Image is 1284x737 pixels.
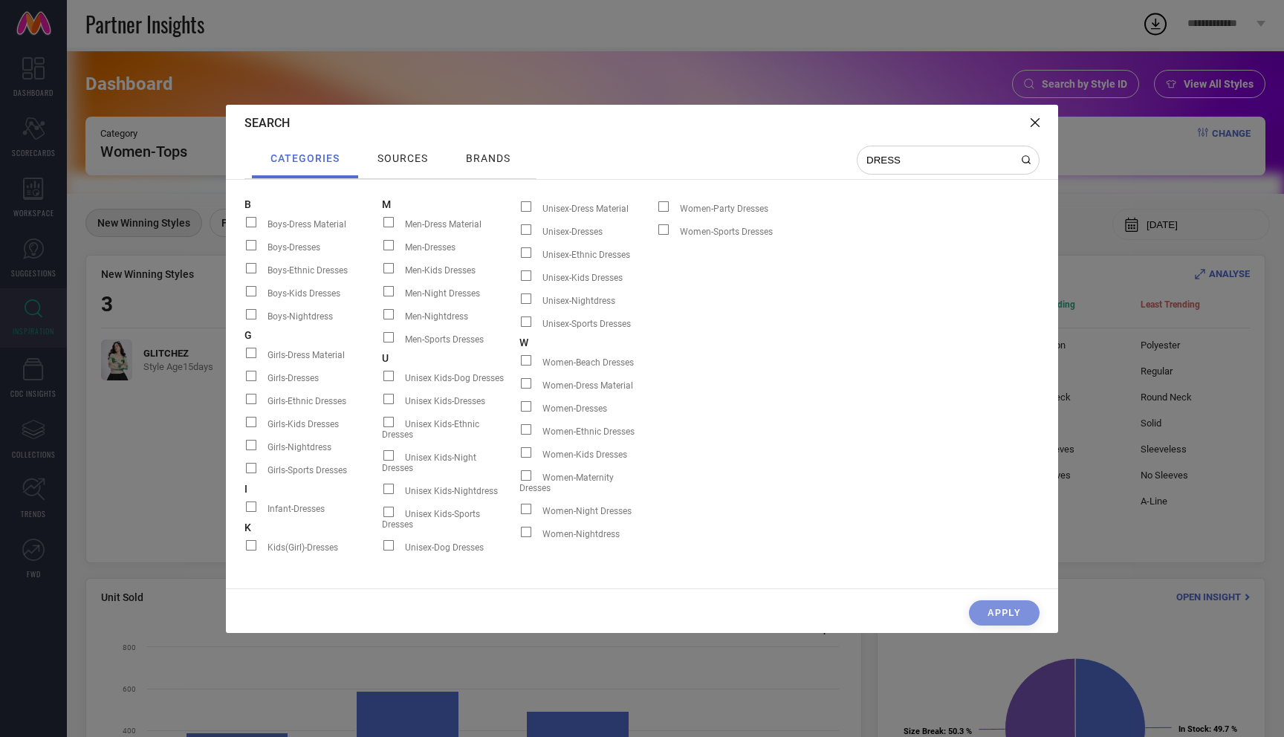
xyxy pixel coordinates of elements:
span: Men-Nightdress [405,311,468,322]
span: Women-Maternity Dresses [519,473,614,493]
span: Boys-Nightdress [267,311,333,322]
span: I [244,483,382,495]
span: Unisex Kids-Sports Dresses [382,509,480,530]
span: M [382,198,519,210]
span: Girls-Nightdress [267,442,331,452]
span: Unisex Kids-Nightdress [405,486,498,496]
span: Kids(Girl)-Dresses [267,542,338,553]
span: Women-Sports Dresses [680,227,773,237]
span: Unisex Kids-Dog Dresses [405,373,504,383]
span: W [519,337,657,348]
span: Unisex-Sports Dresses [542,319,631,329]
span: categories [270,152,340,164]
span: Unisex-Dresses [542,227,603,237]
span: Infant-Dresses [267,504,325,514]
span: Women-Nightdress [542,529,620,539]
span: Men-Kids Dresses [405,265,476,276]
span: Women-Kids Dresses [542,449,627,460]
span: Girls-Ethnic Dresses [267,396,346,406]
span: Unisex-Dog Dresses [405,542,484,553]
span: Women-Dresses [542,403,607,414]
span: Unisex-Dress Material [542,204,629,214]
span: Girls-Dresses [267,373,319,383]
input: Search categories [865,154,1014,166]
span: Unisex Kids-Night Dresses [382,452,476,473]
span: Men-Night Dresses [405,288,480,299]
span: Women-Party Dresses [680,204,768,214]
span: Girls-Dress Material [267,350,345,360]
span: Women-Night Dresses [542,506,632,516]
span: Unisex-Ethnic Dresses [542,250,630,260]
span: Men-Sports Dresses [405,334,484,345]
span: brands [466,152,510,164]
span: Men-Dresses [405,242,455,253]
span: sources [377,152,428,164]
span: Boys-Dresses [267,242,320,253]
span: Search [244,116,290,130]
span: Girls-Sports Dresses [267,465,347,475]
span: Women-Beach Dresses [542,357,634,368]
span: Girls-Kids Dresses [267,419,339,429]
span: Unisex Kids-Dresses [405,396,485,406]
span: B [244,198,382,210]
span: Women-Dress Material [542,380,633,391]
span: K [244,522,382,533]
span: Women-Ethnic Dresses [542,426,635,437]
span: Unisex-Kids Dresses [542,273,623,283]
span: Boys-Kids Dresses [267,288,340,299]
span: G [244,329,382,341]
span: Unisex Kids-Ethnic Dresses [382,419,479,440]
span: U [382,352,519,364]
span: Boys-Ethnic Dresses [267,265,348,276]
span: Unisex-Nightdress [542,296,615,306]
span: Boys-Dress Material [267,219,346,230]
span: Men-Dress Material [405,219,481,230]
